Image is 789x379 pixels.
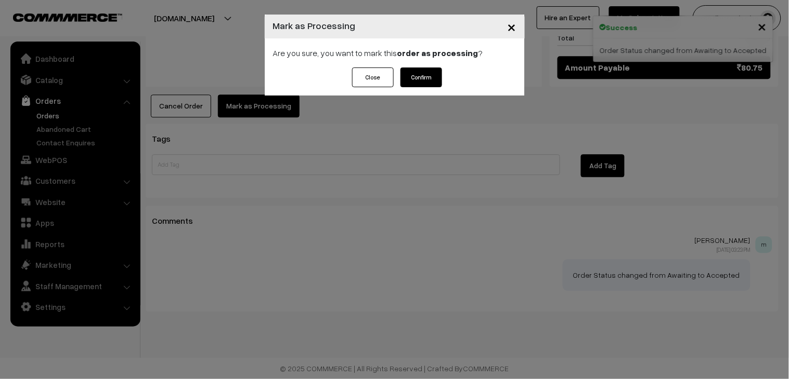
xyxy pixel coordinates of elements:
h4: Mark as Processing [273,19,356,33]
button: Close [352,67,394,87]
div: Are you sure, you want to mark this ? [265,38,525,67]
button: Confirm [400,67,442,87]
span: × [508,17,516,36]
strong: order as processing [397,48,478,58]
button: Close [499,10,525,43]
